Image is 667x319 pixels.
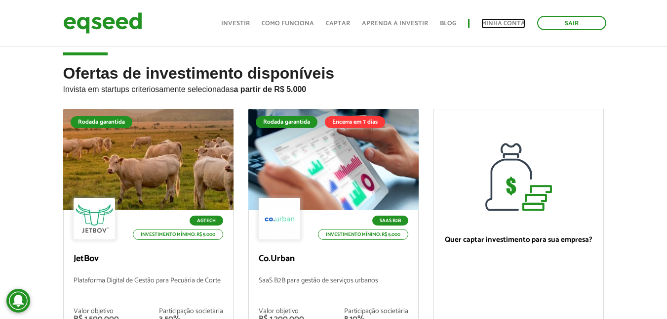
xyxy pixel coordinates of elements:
[221,20,250,27] a: Investir
[159,308,223,315] div: Participação societária
[362,20,428,27] a: Aprenda a investir
[326,20,350,27] a: Captar
[71,116,132,128] div: Rodada garantida
[259,254,408,265] p: Co.Urban
[133,229,223,240] p: Investimento mínimo: R$ 5.000
[481,20,525,27] a: Minha conta
[325,116,385,128] div: Encerra em 7 dias
[259,277,408,298] p: SaaS B2B para gestão de serviços urbanos
[74,277,223,298] p: Plataforma Digital de Gestão para Pecuária de Corte
[74,308,119,315] div: Valor objetivo
[74,254,223,265] p: JetBov
[262,20,314,27] a: Como funciona
[256,116,317,128] div: Rodada garantida
[537,16,606,30] a: Sair
[440,20,456,27] a: Blog
[63,65,604,109] h2: Ofertas de investimento disponíveis
[190,216,223,226] p: Agtech
[444,235,593,244] p: Quer captar investimento para sua empresa?
[234,85,307,93] strong: a partir de R$ 5.000
[318,229,408,240] p: Investimento mínimo: R$ 5.000
[372,216,408,226] p: SaaS B2B
[344,308,408,315] div: Participação societária
[63,82,604,94] p: Invista em startups criteriosamente selecionadas
[259,308,304,315] div: Valor objetivo
[63,10,142,36] img: EqSeed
